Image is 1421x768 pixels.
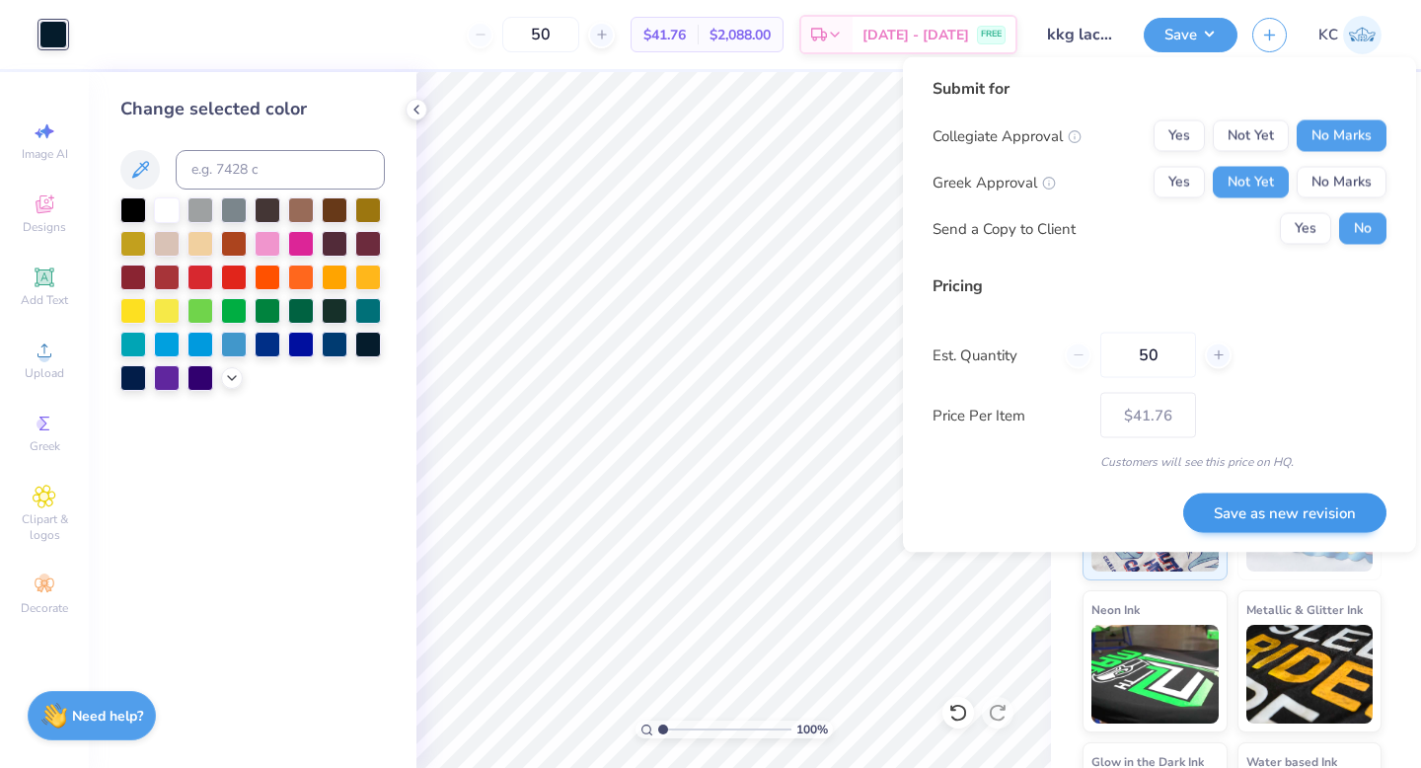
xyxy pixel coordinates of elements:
strong: Need help? [72,707,143,726]
span: Designs [23,219,66,235]
input: – – [502,17,579,52]
label: Est. Quantity [933,344,1050,366]
div: Change selected color [120,96,385,122]
span: $2,088.00 [710,25,771,45]
input: e.g. 7428 c [176,150,385,190]
span: Greek [30,438,60,454]
button: Save as new revision [1183,493,1386,533]
button: No [1339,213,1386,245]
span: Image AI [22,146,68,162]
button: Not Yet [1213,167,1289,198]
input: – – [1100,333,1196,378]
span: KC [1318,24,1338,46]
div: Customers will see this price on HQ. [933,453,1386,471]
img: Kaitlyn Carruth [1343,16,1382,54]
button: Yes [1280,213,1331,245]
img: Metallic & Glitter Ink [1246,625,1374,724]
div: Greek Approval [933,171,1056,193]
button: Not Yet [1213,120,1289,152]
span: 100 % [796,721,828,738]
span: Upload [25,365,64,381]
button: Save [1144,18,1237,52]
span: [DATE] - [DATE] [862,25,969,45]
button: No Marks [1297,167,1386,198]
button: No Marks [1297,120,1386,152]
div: Pricing [933,274,1386,298]
span: Add Text [21,292,68,308]
span: Neon Ink [1091,599,1140,620]
a: KC [1318,16,1382,54]
div: Collegiate Approval [933,124,1082,147]
div: Send a Copy to Client [933,217,1076,240]
button: Yes [1154,120,1205,152]
span: FREE [981,28,1002,41]
span: Metallic & Glitter Ink [1246,599,1363,620]
span: $41.76 [643,25,686,45]
span: Clipart & logos [10,511,79,543]
img: Neon Ink [1091,625,1219,724]
button: Yes [1154,167,1205,198]
label: Price Per Item [933,404,1085,426]
span: Decorate [21,600,68,616]
input: Untitled Design [1032,15,1129,54]
div: Submit for [933,77,1386,101]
